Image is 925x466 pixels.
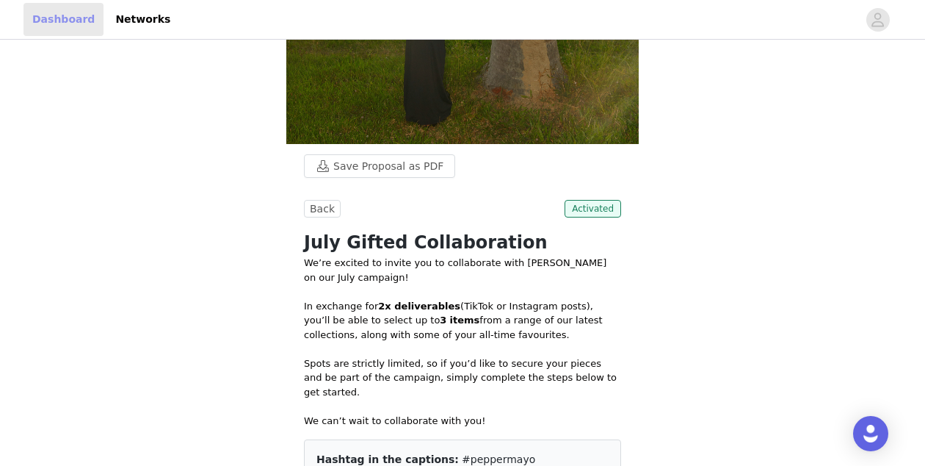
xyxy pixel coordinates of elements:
span: #peppermayo [462,454,535,465]
h1: July Gifted Collaboration [304,229,621,256]
p: In exchange for (TikTok or Instagram posts), you’ll be able to select up to from a range of our l... [304,299,621,343]
p: We’re excited to invite you to collaborate with [PERSON_NAME] on our July campaign! [304,256,621,284]
p: We can’t wait to collaborate with you! [304,414,621,429]
span: Hashtag in the captions: [316,454,459,465]
span: Activated [565,200,621,218]
button: Back [304,200,341,218]
a: Dashboard [23,3,104,36]
button: Save Proposal as PDF [304,154,455,178]
a: Networks [106,3,179,36]
div: Open Intercom Messenger [853,416,888,451]
strong: items [450,315,480,326]
div: avatar [871,8,885,32]
strong: 3 [440,315,446,326]
strong: 2x deliverables [378,301,460,312]
p: Spots are strictly limited, so if you’d like to secure your pieces and be part of the campaign, s... [304,356,621,400]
